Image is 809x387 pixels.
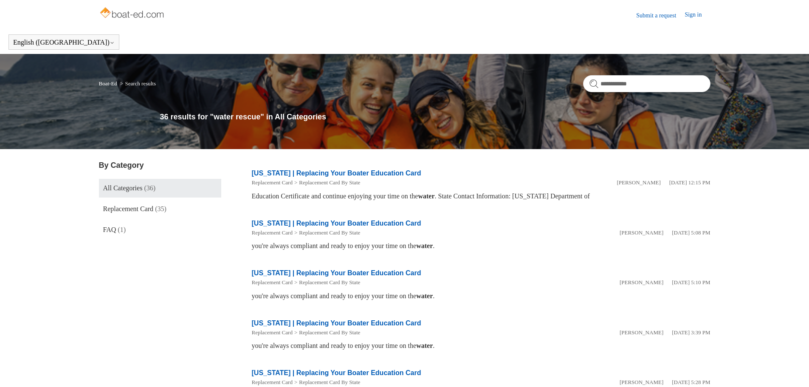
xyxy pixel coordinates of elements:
li: [PERSON_NAME] [617,178,660,187]
li: Replacement Card [252,328,293,337]
a: FAQ (1) [99,220,221,239]
time: 05/21/2024, 17:10 [672,279,710,285]
a: Replacement Card By State [299,329,360,336]
h1: 36 results for "water rescue" in All Categories [160,111,710,123]
h3: By Category [99,160,221,171]
button: English ([GEOGRAPHIC_DATA]) [13,39,115,46]
a: [US_STATE] | Replacing Your Boater Education Card [252,169,421,177]
li: Replacement Card By State [293,178,360,187]
time: 05/21/2024, 17:08 [672,229,710,236]
li: Replacement Card [252,178,293,187]
div: you're always compliant and ready to enjoy your time on the . [252,241,710,251]
em: water [416,242,433,249]
li: Replacement Card By State [293,378,360,387]
em: water [416,292,433,299]
li: Replacement Card [252,278,293,287]
span: Replacement Card [103,205,154,212]
a: Submit a request [636,11,685,20]
li: Replacement Card By State [293,278,360,287]
div: you're always compliant and ready to enjoy your time on the . [252,291,710,301]
time: 05/21/2024, 15:39 [672,329,710,336]
span: All Categories [103,184,143,192]
a: Replacement Card By State [299,279,360,285]
span: (35) [155,205,166,212]
a: Replacement Card [252,279,293,285]
a: [US_STATE] | Replacing Your Boater Education Card [252,369,421,376]
img: Boat-Ed Help Center home page [99,5,166,22]
div: you're always compliant and ready to enjoy your time on the . [252,341,710,351]
input: Search [583,75,710,92]
a: [US_STATE] | Replacing Your Boater Education Card [252,319,421,327]
li: Replacement Card By State [293,328,360,337]
a: Boat-Ed [99,80,117,87]
div: Education Certificate and continue enjoying your time on the . State Contact Information: [US_STA... [252,191,710,201]
a: All Categories (36) [99,179,221,198]
a: Replacement Card [252,329,293,336]
em: water [418,192,434,200]
a: Replacement Card (35) [99,200,221,218]
span: FAQ [103,226,116,233]
a: Sign in [685,10,710,20]
a: Replacement Card [252,379,293,385]
a: [US_STATE] | Replacing Your Boater Education Card [252,220,421,227]
li: [PERSON_NAME] [620,378,663,387]
li: [PERSON_NAME] [620,229,663,237]
li: Replacement Card By State [293,229,360,237]
a: [US_STATE] | Replacing Your Boater Education Card [252,269,421,277]
li: [PERSON_NAME] [620,278,663,287]
a: Replacement Card By State [299,229,360,236]
span: (36) [144,184,155,192]
em: water [416,342,433,349]
span: (1) [118,226,126,233]
li: [PERSON_NAME] [620,328,663,337]
time: 05/22/2024, 12:15 [669,179,710,186]
a: Replacement Card By State [299,179,360,186]
li: Replacement Card [252,378,293,387]
a: Replacement Card [252,179,293,186]
time: 05/21/2024, 17:28 [672,379,710,385]
a: Replacement Card By State [299,379,360,385]
li: Replacement Card [252,229,293,237]
li: Search results [118,80,156,87]
a: Replacement Card [252,229,293,236]
li: Boat-Ed [99,80,119,87]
